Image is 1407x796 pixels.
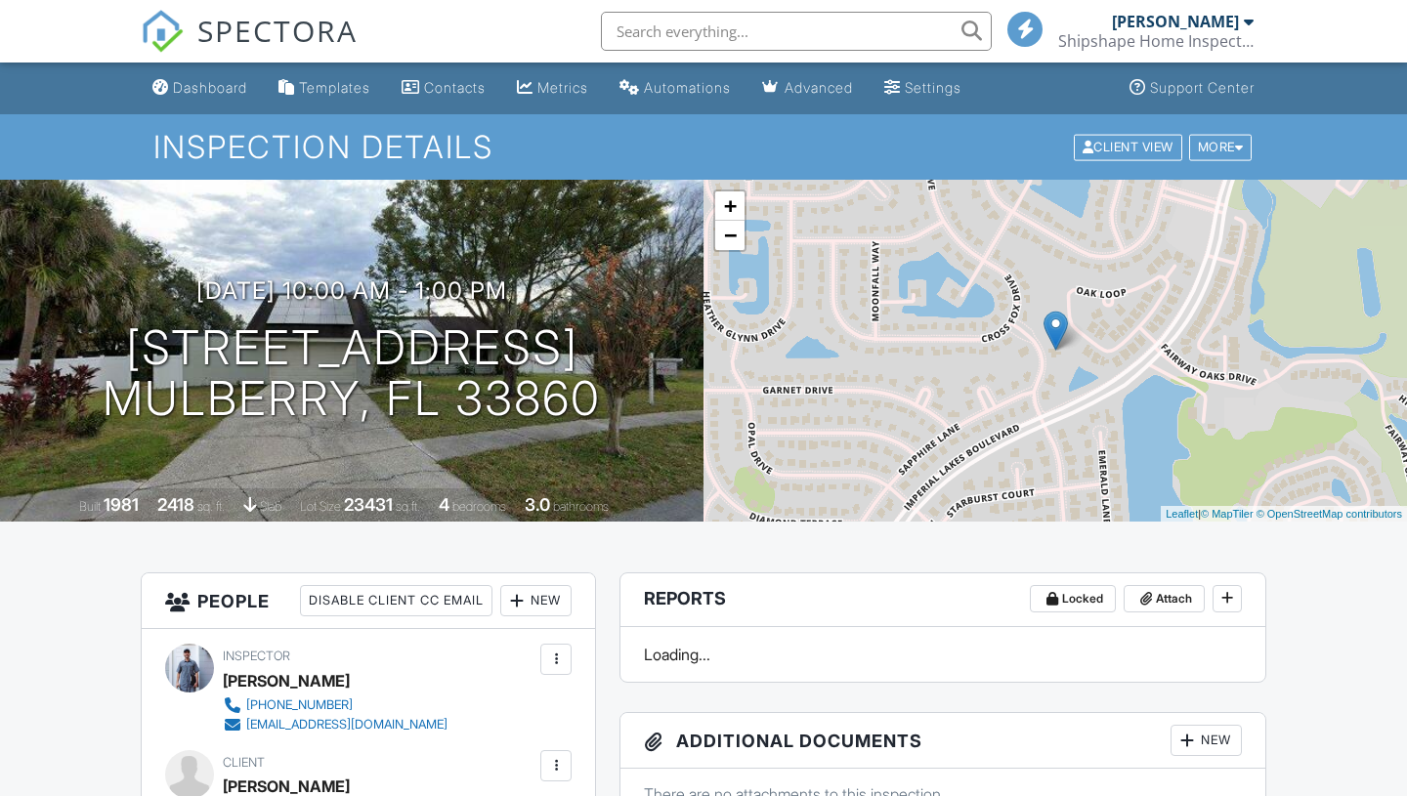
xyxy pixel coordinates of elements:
span: sq.ft. [396,499,420,514]
div: Disable Client CC Email [300,585,492,616]
a: Templates [271,70,378,106]
span: bathrooms [553,499,609,514]
div: 3.0 [525,494,550,515]
a: Metrics [509,70,596,106]
div: Advanced [785,79,853,96]
a: Leaflet [1166,508,1198,520]
div: Automations [644,79,731,96]
a: SPECTORA [141,26,358,67]
img: The Best Home Inspection Software - Spectora [141,10,184,53]
span: Lot Size [300,499,341,514]
span: Inspector [223,649,290,663]
a: Client View [1072,139,1187,153]
div: 23431 [344,494,393,515]
h3: People [142,573,595,629]
div: [EMAIL_ADDRESS][DOMAIN_NAME] [246,717,448,733]
div: | [1161,506,1407,523]
div: 1981 [104,494,139,515]
div: New [500,585,572,616]
span: sq. ft. [197,499,225,514]
h1: Inspection Details [153,130,1254,164]
span: slab [260,499,281,514]
div: Contacts [424,79,486,96]
input: Search everything... [601,12,992,51]
a: Dashboard [145,70,255,106]
div: Client View [1074,134,1182,160]
div: [PHONE_NUMBER] [246,697,353,713]
div: [PERSON_NAME] [1112,12,1239,31]
a: © OpenStreetMap contributors [1257,508,1402,520]
a: Support Center [1122,70,1262,106]
h3: Additional Documents [620,713,1265,769]
a: Automations (Basic) [612,70,739,106]
div: 2418 [157,494,194,515]
div: Support Center [1150,79,1255,96]
a: Zoom in [715,191,745,221]
div: Settings [905,79,961,96]
a: [PHONE_NUMBER] [223,695,448,715]
a: [EMAIL_ADDRESS][DOMAIN_NAME] [223,715,448,734]
div: Dashboard [173,79,247,96]
a: © MapTiler [1201,508,1254,520]
div: [PERSON_NAME] [223,666,350,695]
div: More [1189,134,1253,160]
div: Templates [299,79,370,96]
a: Contacts [394,70,493,106]
a: Advanced [754,70,861,106]
div: Metrics [537,79,588,96]
span: Client [223,755,265,770]
a: Settings [876,70,969,106]
span: SPECTORA [197,10,358,51]
a: Zoom out [715,221,745,250]
h3: [DATE] 10:00 am - 1:00 pm [196,277,507,304]
div: 4 [439,494,449,515]
div: New [1171,725,1242,756]
div: Shipshape Home Inspections llc [1058,31,1254,51]
span: Built [79,499,101,514]
span: bedrooms [452,499,506,514]
h1: [STREET_ADDRESS] Mulberry, FL 33860 [103,322,601,426]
